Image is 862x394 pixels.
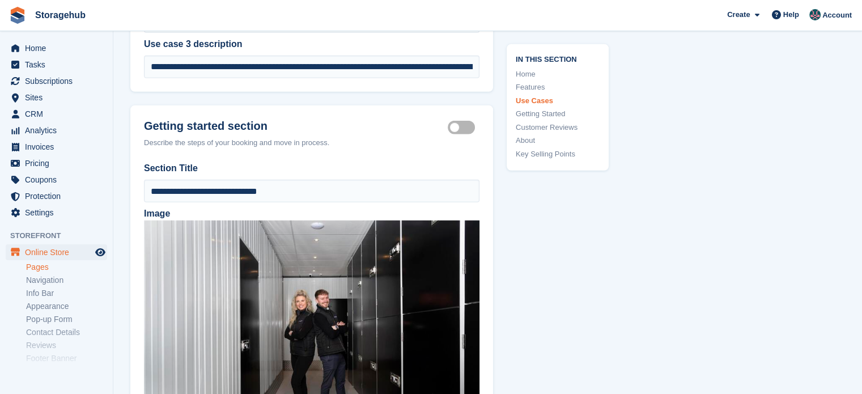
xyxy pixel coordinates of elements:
[25,90,93,105] span: Sites
[25,122,93,138] span: Analytics
[25,106,93,122] span: CRM
[516,149,600,160] a: Key Selling Points
[6,244,107,260] a: menu
[26,366,107,377] a: Configuration
[26,340,107,351] a: Reviews
[94,245,107,259] a: Preview store
[10,230,113,242] span: Storefront
[516,108,600,120] a: Getting Started
[26,327,107,338] a: Contact Details
[516,69,600,80] a: Home
[6,139,107,155] a: menu
[6,90,107,105] a: menu
[783,9,799,20] span: Help
[25,139,93,155] span: Invoices
[26,275,107,286] a: Navigation
[26,288,107,299] a: Info Bar
[448,127,479,129] label: Getting started section active
[25,155,93,171] span: Pricing
[516,122,600,133] a: Customer Reviews
[144,137,479,149] div: Describe the steps of your booking and move in process.
[6,122,107,138] a: menu
[25,57,93,73] span: Tasks
[144,119,448,133] h2: Getting started section
[25,188,93,204] span: Protection
[6,57,107,73] a: menu
[31,6,90,24] a: Storagehub
[6,73,107,89] a: menu
[809,9,821,20] img: Anirudh Muralidharan
[25,205,93,221] span: Settings
[144,209,170,218] label: Image
[6,172,107,188] a: menu
[6,155,107,171] a: menu
[144,162,479,175] label: Section Title
[516,53,600,64] span: In this section
[727,9,750,20] span: Create
[6,205,107,221] a: menu
[822,10,852,21] span: Account
[26,314,107,325] a: Pop-up Form
[516,82,600,93] a: Features
[516,135,600,146] a: About
[144,37,479,51] label: Use case 3 description
[6,188,107,204] a: menu
[9,7,26,24] img: stora-icon-8386f47178a22dfd0bd8f6a31ec36ba5ce8667c1dd55bd0f319d3a0aa187defe.svg
[25,172,93,188] span: Coupons
[26,353,107,364] a: Footer Banner
[25,244,93,260] span: Online Store
[26,301,107,312] a: Appearance
[25,73,93,89] span: Subscriptions
[26,262,107,273] a: Pages
[6,106,107,122] a: menu
[516,95,600,107] a: Use Cases
[25,40,93,56] span: Home
[6,40,107,56] a: menu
